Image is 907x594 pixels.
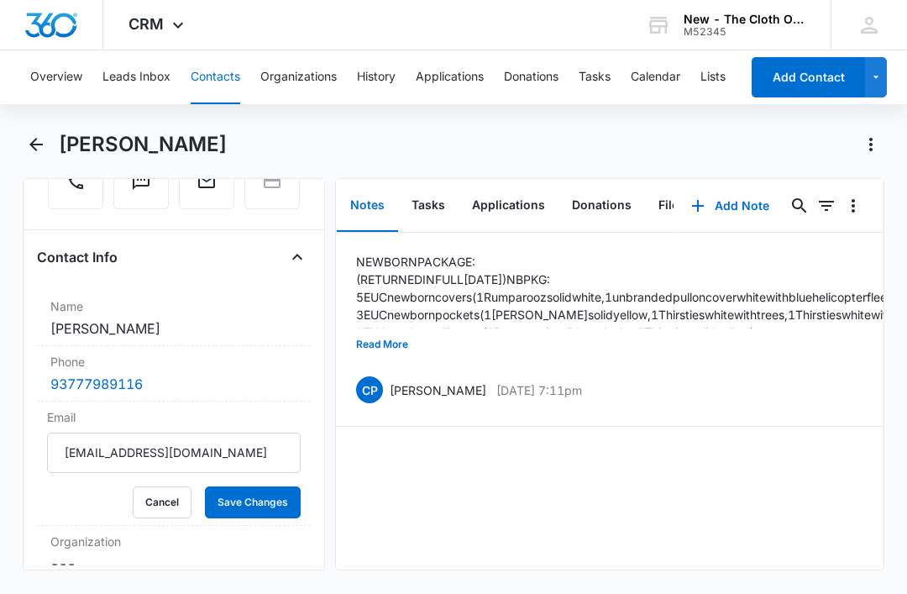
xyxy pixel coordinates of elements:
[179,154,234,209] button: Email
[337,180,398,232] button: Notes
[752,57,865,97] button: Add Contact
[37,346,311,402] div: Phone93777989116
[113,180,169,194] a: Text
[390,381,486,399] p: [PERSON_NAME]
[356,376,383,403] span: CP
[786,192,813,219] button: Search...
[113,154,169,209] button: Text
[50,353,297,371] label: Phone
[857,131,884,158] button: Actions
[50,533,297,550] label: Organization
[50,318,297,339] dd: [PERSON_NAME]
[37,526,311,581] div: Organization---
[416,50,484,104] button: Applications
[558,180,645,232] button: Donations
[631,50,680,104] button: Calendar
[50,374,143,394] a: 93777989116
[179,180,234,194] a: Email
[102,50,170,104] button: Leads Inbox
[813,192,840,219] button: Filters
[674,186,786,226] button: Add Note
[205,486,301,518] button: Save Changes
[47,408,301,426] label: Email
[23,131,49,158] button: Back
[700,50,726,104] button: Lists
[37,247,118,267] h4: Contact Info
[840,192,867,219] button: Overflow Menu
[357,50,396,104] button: History
[398,180,459,232] button: Tasks
[459,180,558,232] button: Applications
[504,50,558,104] button: Donations
[645,180,699,232] button: Files
[30,50,82,104] button: Overview
[48,180,103,194] a: Call
[128,15,164,33] span: CRM
[50,554,297,574] dd: ---
[684,26,806,38] div: account id
[47,433,301,473] input: Email
[579,50,611,104] button: Tasks
[48,154,103,209] button: Call
[684,13,806,26] div: account name
[284,244,311,271] button: Close
[356,329,408,360] button: Read More
[133,486,191,518] button: Cancel
[37,291,311,346] div: Name[PERSON_NAME]
[260,50,337,104] button: Organizations
[496,381,582,399] p: [DATE] 7:11pm
[191,50,240,104] button: Contacts
[50,297,297,315] label: Name
[59,132,227,157] h1: [PERSON_NAME]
